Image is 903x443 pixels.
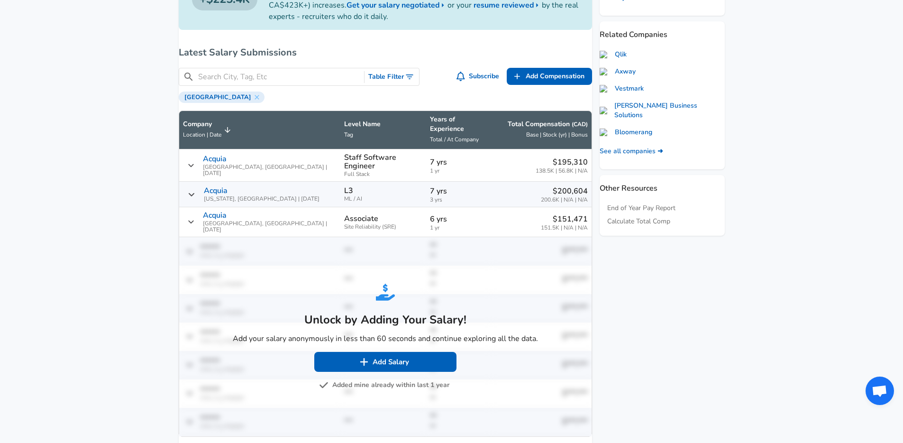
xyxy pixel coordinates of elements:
[430,185,487,197] p: 7 yrs
[495,120,587,140] span: Total Compensation (CAD) Base | Stock (yr) | Bonus
[541,197,588,203] span: 200.6K | N/A | N/A
[430,157,487,168] p: 7 yrs
[344,131,353,138] span: Tag
[572,120,588,129] button: (CAD)
[607,203,675,213] a: End of Year Pay Report
[181,93,255,101] span: [GEOGRAPHIC_DATA]
[607,217,670,226] a: Calculate Total Comp
[600,129,611,136] img: bloomerang.co
[430,136,479,143] span: Total / At Company
[359,357,369,367] img: svg+xml;base64,PHN2ZyB4bWxucz0iaHR0cDovL3d3dy53My5vcmcvMjAwMC9zdmciIGZpbGw9IiNmZmZmZmYiIHZpZXdCb3...
[344,214,378,223] p: Associate
[179,92,265,103] div: [GEOGRAPHIC_DATA]
[203,211,227,220] p: Acquia
[430,197,487,203] span: 3 yrs
[536,168,588,174] span: 138.5K | 56.8K | N/A
[430,115,487,134] p: Years of Experience
[204,186,228,195] p: Acquia
[198,71,361,83] input: Search City, Tag, Etc
[600,107,611,114] img: daugherty.com
[179,45,592,60] h6: Latest Salary Submissions
[203,221,337,233] span: [GEOGRAPHIC_DATA], [GEOGRAPHIC_DATA] | [DATE]
[203,155,227,163] p: Acquia
[233,333,538,344] p: Add your salary anonymously in less than 60 seconds and continue exploring all the data.
[541,225,588,231] span: 151.5K | N/A | N/A
[600,68,611,75] img: axway.com
[344,186,353,195] p: L3
[319,380,328,390] img: svg+xml;base64,PHN2ZyB4bWxucz0iaHR0cDovL3d3dy53My5vcmcvMjAwMC9zdmciIGZpbGw9IiM3NTc1NzUiIHZpZXdCb3...
[600,128,652,137] a: Bloomerang
[314,352,456,372] button: Add Salary
[600,67,636,76] a: Axway
[183,131,221,138] span: Location | Date
[541,185,588,197] p: $200,604
[600,147,663,156] a: See all companies ➜
[526,131,588,138] span: Base | Stock (yr) | Bonus
[183,120,221,129] p: Company
[344,171,422,177] span: Full Stack
[508,120,588,129] p: Total Compensation
[344,153,422,170] p: Staff Software Engineer
[179,111,592,436] table: Salary Submissions
[344,224,422,230] span: Site Reliability (SRE)
[455,68,503,85] button: Subscribe
[430,168,487,174] span: 1 yr
[344,120,422,129] p: Level Name
[541,213,588,225] p: $151,471
[430,225,487,231] span: 1 yr
[183,120,234,140] span: CompanyLocation | Date
[600,84,644,93] a: Vestmark
[430,213,487,225] p: 6 yrs
[600,85,611,92] img: vestmark.com
[600,101,725,120] a: [PERSON_NAME] Business Solutions
[365,68,419,86] button: Toggle Search Filters
[600,21,725,40] p: Related Companies
[204,196,319,202] span: [US_STATE], [GEOGRAPHIC_DATA] | [DATE]
[507,68,592,85] a: Add Compensation
[321,379,449,391] button: Added mine already within last 1 year
[600,175,725,194] p: Other Resources
[600,51,611,58] img: qlik.com
[866,377,894,405] div: Open chat
[600,50,627,59] a: Qlik
[376,283,395,302] img: svg+xml;base64,PHN2ZyB4bWxucz0iaHR0cDovL3d3dy53My5vcmcvMjAwMC9zdmciIGZpbGw9IiMyNjhERUMiIHZpZXdCb3...
[233,312,538,327] h5: Unlock by Adding Your Salary!
[344,196,422,202] span: ML / AI
[203,164,337,176] span: [GEOGRAPHIC_DATA], [GEOGRAPHIC_DATA] | [DATE]
[526,71,584,83] span: Add Compensation
[536,157,588,168] p: $195,310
